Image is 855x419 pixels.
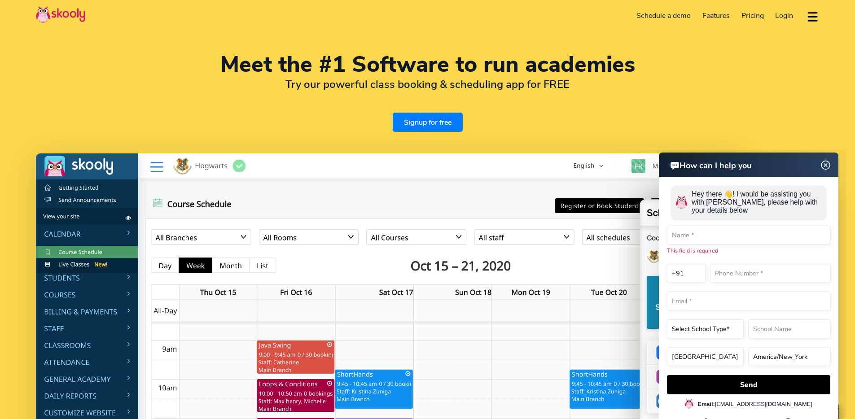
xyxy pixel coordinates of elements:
[741,11,764,21] span: Pricing
[806,6,819,27] button: dropdown menu
[736,9,770,23] a: Pricing
[775,11,793,21] span: Login
[36,78,819,91] h2: Try our powerful class booking & scheduling app for FREE
[36,54,819,75] h1: Meet the #1 Software to run academies
[769,9,799,23] a: Login
[36,6,85,23] img: Skooly
[697,9,736,23] a: Features
[393,113,463,132] a: Signup for free
[631,9,697,23] a: Schedule a demo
